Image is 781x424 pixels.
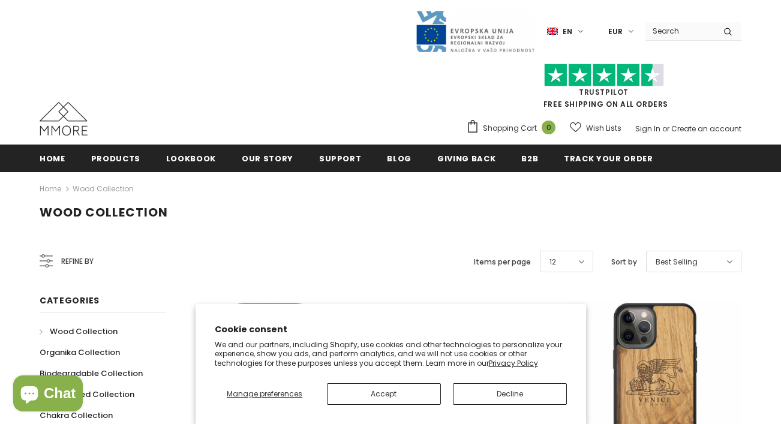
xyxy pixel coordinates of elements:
span: Categories [40,294,100,306]
button: Accept [327,383,441,405]
img: i-lang-1.png [547,26,558,37]
a: B2B [521,145,538,172]
span: Our Story [242,153,293,164]
a: Home [40,145,65,172]
a: Create an account [671,124,741,134]
label: Sort by [611,256,637,268]
inbox-online-store-chat: Shopify online store chat [10,375,86,414]
a: Javni Razpis [415,26,535,36]
a: Wood Collection [73,184,134,194]
span: 0 [542,121,555,134]
span: Manage preferences [227,389,302,399]
a: Wish Lists [570,118,621,139]
a: Products [91,145,140,172]
a: Personalized Collection [40,384,134,405]
span: FREE SHIPPING ON ALL ORDERS [466,69,741,109]
a: support [319,145,362,172]
span: or [662,124,669,134]
span: Lookbook [166,153,216,164]
span: Best Selling [656,256,698,268]
span: Home [40,153,65,164]
span: Blog [387,153,411,164]
p: We and our partners, including Shopify, use cookies and other technologies to personalize your ex... [215,340,567,368]
a: Track your order [564,145,653,172]
span: Shopping Cart [483,122,537,134]
span: Products [91,153,140,164]
a: Shopping Cart 0 [466,119,561,137]
input: Search Site [645,22,714,40]
a: Our Story [242,145,293,172]
img: Javni Razpis [415,10,535,53]
label: Items per page [474,256,531,268]
a: Blog [387,145,411,172]
a: Organika Collection [40,342,120,363]
a: Sign In [635,124,660,134]
span: 12 [549,256,556,268]
span: Track your order [564,153,653,164]
span: Chakra Collection [40,410,113,421]
a: Giving back [437,145,495,172]
span: Giving back [437,153,495,164]
span: en [563,26,572,38]
span: Wood Collection [50,326,118,337]
a: Privacy Policy [489,358,538,368]
span: EUR [608,26,623,38]
a: Trustpilot [579,87,629,97]
span: Personalized Collection [40,389,134,400]
button: Decline [453,383,567,405]
h2: Cookie consent [215,323,567,336]
span: Wood Collection [40,204,168,221]
span: Biodegradable Collection [40,368,143,379]
span: Refine by [61,255,94,268]
a: Home [40,182,61,196]
span: Wish Lists [586,122,621,134]
span: Organika Collection [40,347,120,358]
span: B2B [521,153,538,164]
span: support [319,153,362,164]
a: Wood Collection [40,321,118,342]
a: Lookbook [166,145,216,172]
button: Manage preferences [215,383,315,405]
img: MMORE Cases [40,102,88,136]
img: Trust Pilot Stars [544,64,664,87]
a: Biodegradable Collection [40,363,143,384]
